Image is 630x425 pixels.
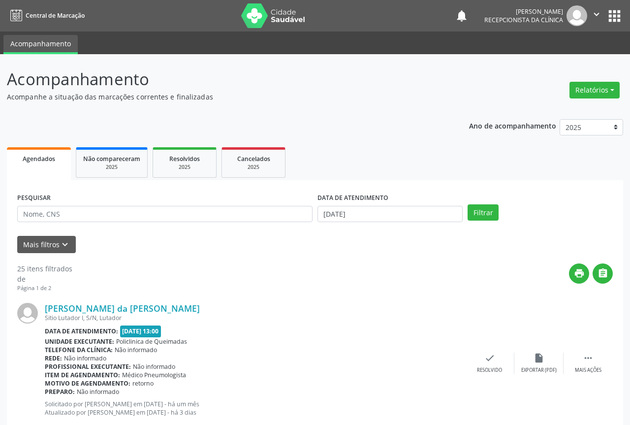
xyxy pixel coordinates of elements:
[83,155,140,163] span: Não compareceram
[7,7,85,24] a: Central de Marcação
[132,379,154,388] span: retorno
[17,263,72,274] div: 25 itens filtrados
[45,327,118,335] b: Data de atendimento:
[7,67,438,92] p: Acompanhamento
[23,155,55,163] span: Agendados
[521,367,557,374] div: Exportar (PDF)
[569,82,620,98] button: Relatórios
[45,354,62,362] b: Rede:
[237,155,270,163] span: Cancelados
[3,35,78,54] a: Acompanhamento
[484,353,495,363] i: check
[116,337,187,346] span: Policlinica de Queimadas
[17,191,51,206] label: PESQUISAR
[317,191,388,206] label: DATA DE ATENDIMENTO
[17,303,38,324] img: img
[484,7,563,16] div: [PERSON_NAME]
[160,163,209,171] div: 2025
[169,155,200,163] span: Resolvidos
[468,204,499,221] button: Filtrar
[60,239,70,250] i: keyboard_arrow_down
[45,379,130,388] b: Motivo de agendamento:
[484,16,563,24] span: Recepcionista da clínica
[598,268,608,279] i: 
[591,9,602,20] i: 
[83,163,140,171] div: 2025
[45,346,113,354] b: Telefone da clínica:
[575,367,601,374] div: Mais ações
[45,314,465,322] div: Sitio Lutador I, S/N, Lutador
[17,274,72,284] div: de
[317,206,463,223] input: Selecione um intervalo
[574,268,585,279] i: print
[455,9,469,23] button: notifications
[26,11,85,20] span: Central de Marcação
[17,284,72,293] div: Página 1 de 2
[477,367,502,374] div: Resolvido
[17,236,76,253] button: Mais filtroskeyboard_arrow_down
[593,263,613,284] button: 
[64,354,106,362] span: Não informado
[469,119,556,131] p: Ano de acompanhamento
[45,303,200,314] a: [PERSON_NAME] da [PERSON_NAME]
[77,388,119,396] span: Não informado
[534,353,544,363] i: insert_drive_file
[45,400,465,417] p: Solicitado por [PERSON_NAME] em [DATE] - há um mês Atualizado por [PERSON_NAME] em [DATE] - há 3 ...
[122,371,186,379] span: Médico Pneumologista
[120,326,161,337] span: [DATE] 13:00
[45,371,120,379] b: Item de agendamento:
[17,206,313,223] input: Nome, CNS
[606,7,623,25] button: apps
[45,337,114,346] b: Unidade executante:
[569,263,589,284] button: print
[229,163,278,171] div: 2025
[133,362,175,371] span: Não informado
[567,5,587,26] img: img
[115,346,157,354] span: Não informado
[7,92,438,102] p: Acompanhe a situação das marcações correntes e finalizadas
[45,388,75,396] b: Preparo:
[583,353,594,363] i: 
[587,5,606,26] button: 
[45,362,131,371] b: Profissional executante:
